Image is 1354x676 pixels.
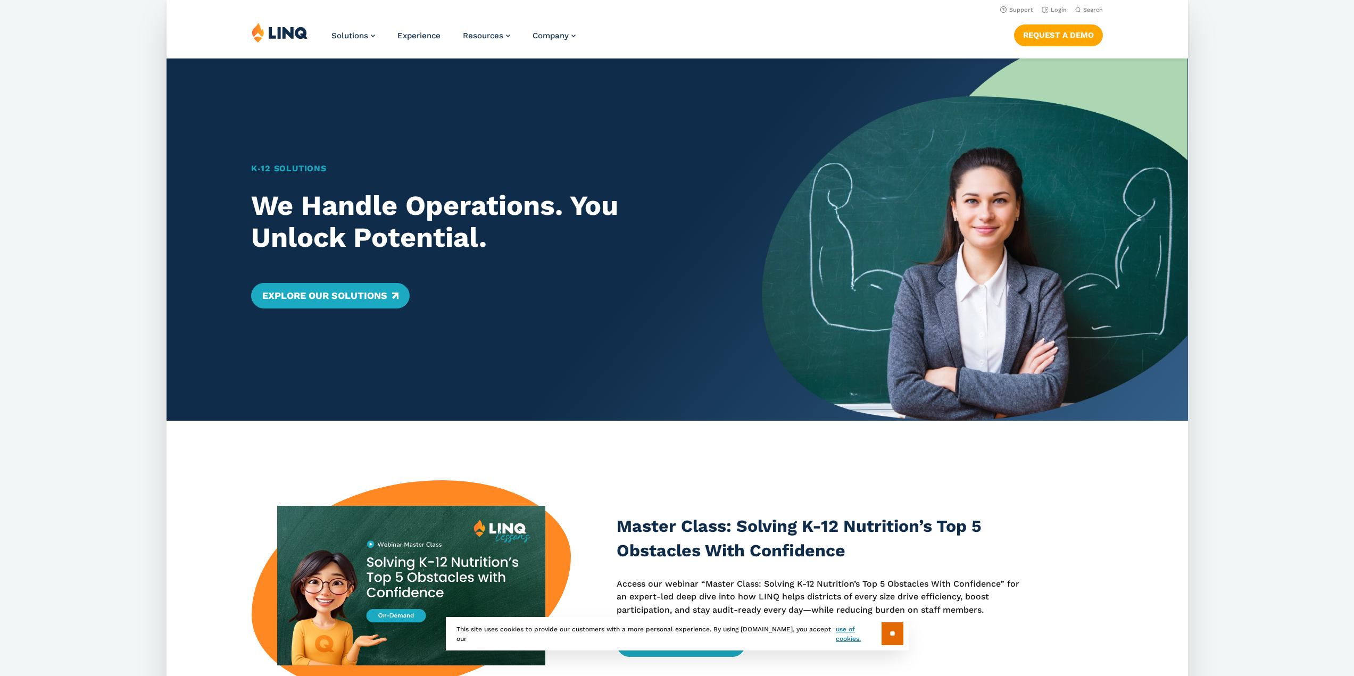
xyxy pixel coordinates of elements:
[1041,6,1066,13] a: Login
[397,31,441,40] a: Experience
[251,162,720,175] h1: K‑12 Solutions
[836,624,881,644] a: use of cookies.
[533,31,576,40] a: Company
[1083,6,1102,13] span: Search
[251,283,409,308] a: Explore Our Solutions
[167,3,1188,15] nav: Utility Navigation
[762,59,1187,421] img: Home Banner
[251,190,720,254] h2: We Handle Operations. You Unlock Potential.
[331,31,368,40] span: Solutions
[252,22,308,43] img: LINQ | K‑12 Software
[331,31,375,40] a: Solutions
[1000,6,1033,13] a: Support
[1075,6,1102,14] button: Open Search Bar
[1014,24,1102,46] a: Request a Demo
[533,31,569,40] span: Company
[331,22,576,57] nav: Primary Navigation
[617,578,1029,616] p: Access our webinar “Master Class: Solving K-12 Nutrition’s Top 5 Obstacles With Confidence” for a...
[463,31,503,40] span: Resources
[1014,22,1102,46] nav: Button Navigation
[463,31,510,40] a: Resources
[617,514,1029,563] h3: Master Class: Solving K-12 Nutrition’s Top 5 Obstacles With Confidence
[446,617,909,650] div: This site uses cookies to provide our customers with a more personal experience. By using [DOMAIN...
